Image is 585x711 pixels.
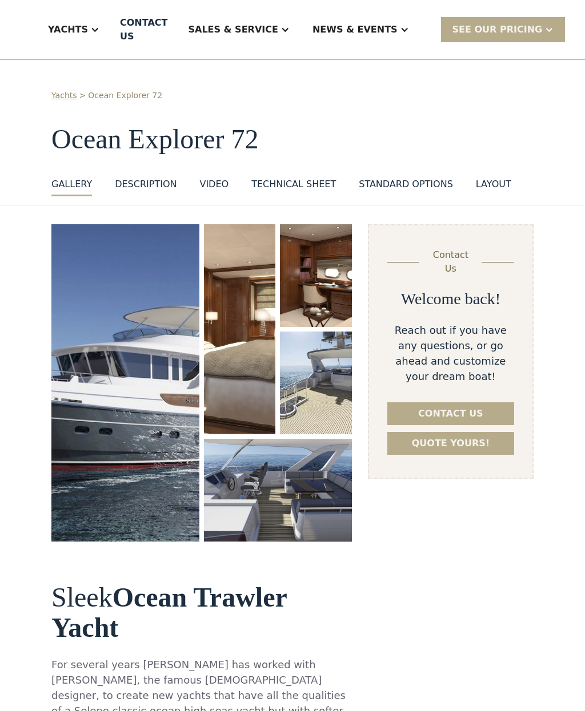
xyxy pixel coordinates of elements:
div: standard options [359,177,453,191]
div: GALLERY [51,177,92,191]
div: DESCRIPTION [115,177,177,191]
div: Yachts [48,23,88,37]
div: > [79,90,86,102]
a: Yachts [51,90,77,102]
div: VIDEO [199,177,229,191]
h2: Welcome back! [401,289,500,309]
a: Quote yours! [387,432,514,455]
h2: Sleek [51,583,352,643]
h1: Ocean Explorer 72 [51,124,534,155]
div: Yachts [37,7,111,52]
a: open lightbox [204,439,352,542]
div: Contact US [120,16,167,43]
a: Technical sheet [251,177,336,196]
div: layout [476,177,511,191]
a: open lightbox [280,332,351,434]
a: layout [476,177,511,196]
a: open lightbox [280,224,351,327]
a: DESCRIPTION [115,177,177,196]
div: SEE Our Pricing [452,23,543,37]
strong: Ocean Trawler Yacht [51,582,287,643]
a: open lightbox [51,224,199,542]
div: News & EVENTS [312,23,398,37]
a: Contact us [387,402,514,425]
div: Sales & Service [188,23,278,37]
div: Sales & Service [177,7,300,52]
a: standard options [359,177,453,196]
a: VIDEO [199,177,229,196]
a: open lightbox [204,224,275,434]
div: Technical sheet [251,177,336,191]
a: GALLERY [51,177,92,196]
div: Contact Us [428,248,472,276]
a: Ocean Explorer 72 [88,90,162,102]
div: Reach out if you have any questions, or go ahead and customize your dream boat! [387,322,514,384]
div: SEE Our Pricing [441,17,566,42]
div: News & EVENTS [301,7,420,52]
